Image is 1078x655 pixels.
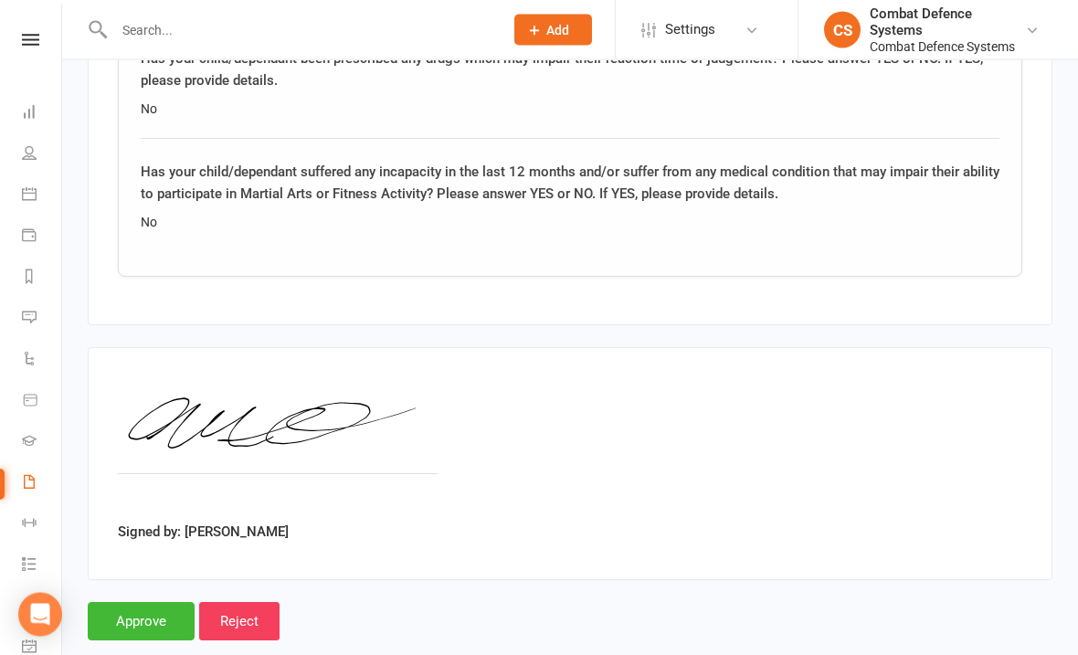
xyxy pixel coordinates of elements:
button: Add [514,15,592,46]
div: No [141,213,999,233]
label: Signed by: [PERSON_NAME] [118,522,289,544]
div: Combat Defence Systems [870,38,1025,55]
a: Payments [22,217,63,258]
img: image1757646446.png [118,378,438,515]
div: No [141,100,999,120]
div: CS [824,12,861,48]
input: Approve [88,603,195,641]
div: Open Intercom Messenger [18,593,62,637]
a: Reports [22,258,63,299]
input: Reject [199,603,280,641]
a: Dashboard [22,93,63,134]
div: Has your child/dependant been prescribed any drugs which may impair their reaction time or judgem... [141,48,999,92]
a: Calendar [22,175,63,217]
span: Add [546,23,569,37]
a: People [22,134,63,175]
input: Search... [109,17,491,43]
a: What's New [22,586,63,628]
div: Combat Defence Systems [870,5,1025,38]
span: Settings [665,9,715,50]
div: Has your child/dependant suffered any incapacity in the last 12 months and/or suffer from any med... [141,162,999,206]
a: Product Sales [22,381,63,422]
